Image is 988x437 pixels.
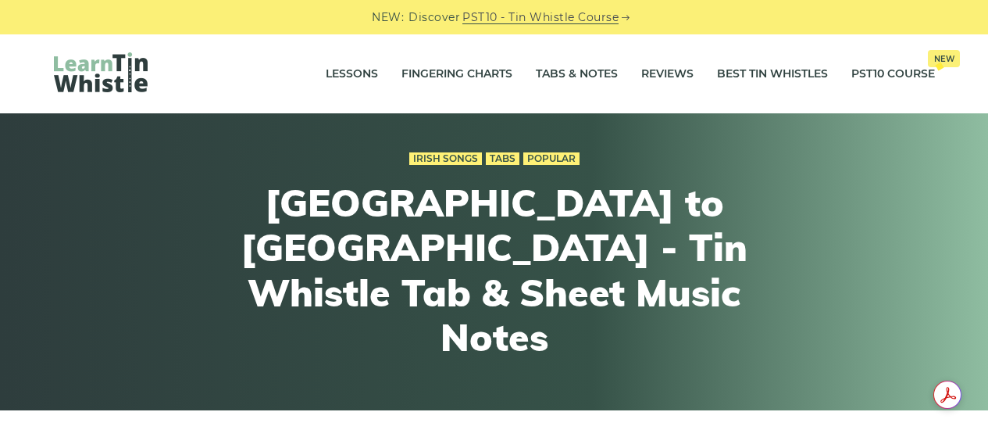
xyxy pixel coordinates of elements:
span: New [928,50,960,67]
a: Tabs [486,152,519,165]
a: Popular [523,152,580,165]
a: Reviews [641,55,694,94]
a: Tabs & Notes [536,55,618,94]
a: Lessons [326,55,378,94]
img: LearnTinWhistle.com [54,52,148,92]
h1: [GEOGRAPHIC_DATA] to [GEOGRAPHIC_DATA] - Tin Whistle Tab & Sheet Music Notes [207,181,782,360]
a: Fingering Charts [401,55,512,94]
a: Irish Songs [409,152,482,165]
a: PST10 CourseNew [851,55,935,94]
a: Best Tin Whistles [717,55,828,94]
